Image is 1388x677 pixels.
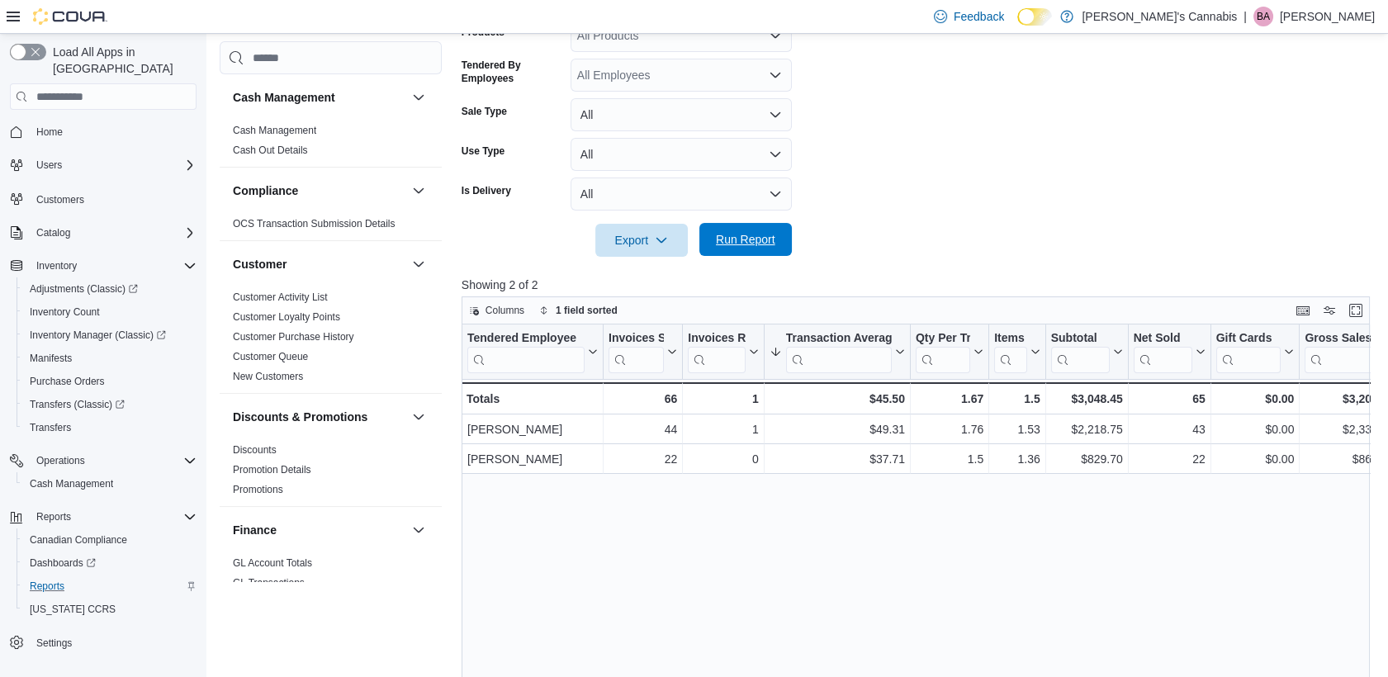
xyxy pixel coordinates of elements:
[220,121,442,167] div: Cash Management
[17,575,203,598] button: Reports
[1305,331,1381,373] div: Gross Sales
[1215,419,1294,439] div: $0.00
[994,331,1040,373] button: Items Per Transaction
[30,329,166,342] span: Inventory Manager (Classic)
[233,89,335,106] h3: Cash Management
[220,553,442,599] div: Finance
[462,144,505,158] label: Use Type
[36,226,70,239] span: Catalog
[1050,389,1122,409] div: $3,048.45
[556,304,618,317] span: 1 field sorted
[233,144,308,157] span: Cash Out Details
[467,331,585,373] div: Tendered Employee
[688,389,758,409] div: 1
[3,505,203,528] button: Reports
[23,348,78,368] a: Manifests
[770,419,905,439] div: $49.31
[36,454,85,467] span: Operations
[1133,389,1205,409] div: 65
[30,122,69,142] a: Home
[769,389,904,409] div: $45.50
[1133,449,1205,469] div: 22
[36,637,72,650] span: Settings
[1050,331,1109,373] div: Subtotal
[233,463,311,476] span: Promotion Details
[3,449,203,472] button: Operations
[769,331,904,373] button: Transaction Average
[1319,301,1339,320] button: Display options
[462,277,1380,293] p: Showing 2 of 2
[36,259,77,272] span: Inventory
[770,449,905,469] div: $37.71
[769,29,782,42] button: Open list of options
[688,331,745,347] div: Invoices Ref
[3,221,203,244] button: Catalog
[954,8,1004,25] span: Feedback
[233,256,287,272] h3: Customer
[409,88,429,107] button: Cash Management
[30,256,197,276] span: Inventory
[3,154,203,177] button: Users
[30,190,91,210] a: Customers
[467,449,598,469] div: [PERSON_NAME]
[769,69,782,82] button: Open list of options
[23,553,102,573] a: Dashboards
[233,311,340,323] a: Customer Loyalty Points
[1133,419,1205,439] div: 43
[688,419,758,439] div: 1
[233,557,312,569] a: GL Account Totals
[30,256,83,276] button: Inventory
[23,372,111,391] a: Purchase Orders
[1305,331,1381,347] div: Gross Sales
[233,330,354,343] span: Customer Purchase History
[220,287,442,393] div: Customer
[462,184,511,197] label: Is Delivery
[1293,301,1313,320] button: Keyboard shortcuts
[23,553,197,573] span: Dashboards
[23,418,197,438] span: Transfers
[30,121,197,142] span: Home
[30,352,72,365] span: Manifests
[30,603,116,616] span: [US_STATE] CCRS
[233,89,405,106] button: Cash Management
[23,530,134,550] a: Canadian Compliance
[1257,7,1270,26] span: BA
[699,223,792,256] button: Run Report
[409,520,429,540] button: Finance
[17,472,203,495] button: Cash Management
[571,98,792,131] button: All
[46,44,197,77] span: Load All Apps in [GEOGRAPHIC_DATA]
[467,331,598,373] button: Tendered Employee
[994,331,1027,347] div: Items Per Transaction
[233,444,277,456] a: Discounts
[409,254,429,274] button: Customer
[1215,331,1281,373] div: Gift Card Sales
[233,484,283,495] a: Promotions
[17,393,203,416] a: Transfers (Classic)
[1215,331,1281,347] div: Gift Cards
[23,576,71,596] a: Reports
[785,331,891,347] div: Transaction Average
[233,464,311,476] a: Promotion Details
[233,556,312,570] span: GL Account Totals
[233,577,305,589] a: GL Transactions
[30,533,127,547] span: Canadian Compliance
[233,182,298,199] h3: Compliance
[994,449,1040,469] div: 1.36
[30,632,197,653] span: Settings
[233,483,283,496] span: Promotions
[916,331,983,373] button: Qty Per Transaction
[30,305,100,319] span: Inventory Count
[23,279,144,299] a: Adjustments (Classic)
[30,451,92,471] button: Operations
[462,301,531,320] button: Columns
[467,419,598,439] div: [PERSON_NAME]
[1346,301,1366,320] button: Enter fullscreen
[30,223,77,243] button: Catalog
[23,474,120,494] a: Cash Management
[30,421,71,434] span: Transfers
[467,331,585,347] div: Tendered Employee
[23,279,197,299] span: Adjustments (Classic)
[30,282,138,296] span: Adjustments (Classic)
[30,375,105,388] span: Purchase Orders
